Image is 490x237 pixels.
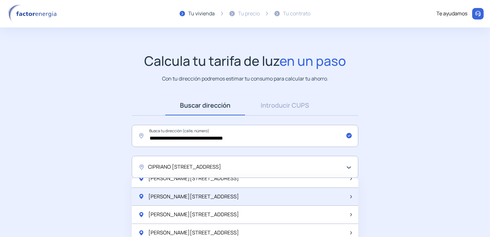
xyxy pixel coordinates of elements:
[245,96,325,115] a: Introducir CUPS
[138,211,145,218] img: location-pin-green.svg
[144,53,346,69] h1: Calcula tu tarifa de luz
[162,75,328,83] p: Con tu dirección podremos estimar tu consumo para calcular tu ahorro.
[350,231,352,234] img: arrow-next-item.svg
[350,195,352,198] img: arrow-next-item.svg
[148,174,239,183] span: [PERSON_NAME][STREET_ADDRESS]
[138,175,145,182] img: location-pin-green.svg
[475,11,481,17] img: llamar
[138,193,145,200] img: location-pin-green.svg
[138,230,145,236] img: location-pin-green.svg
[436,10,467,18] div: Te ayudamos
[148,193,239,201] span: [PERSON_NAME][STREET_ADDRESS]
[350,177,352,180] img: arrow-next-item.svg
[279,52,346,70] span: en un paso
[148,163,221,171] span: CIPRIANO [STREET_ADDRESS]
[188,10,215,18] div: Tu vivienda
[350,213,352,216] img: arrow-next-item.svg
[148,210,239,219] span: [PERSON_NAME][STREET_ADDRESS]
[283,10,310,18] div: Tu contrato
[6,4,61,23] img: logo factor
[165,96,245,115] a: Buscar dirección
[148,229,239,237] span: [PERSON_NAME][STREET_ADDRESS]
[238,10,260,18] div: Tu precio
